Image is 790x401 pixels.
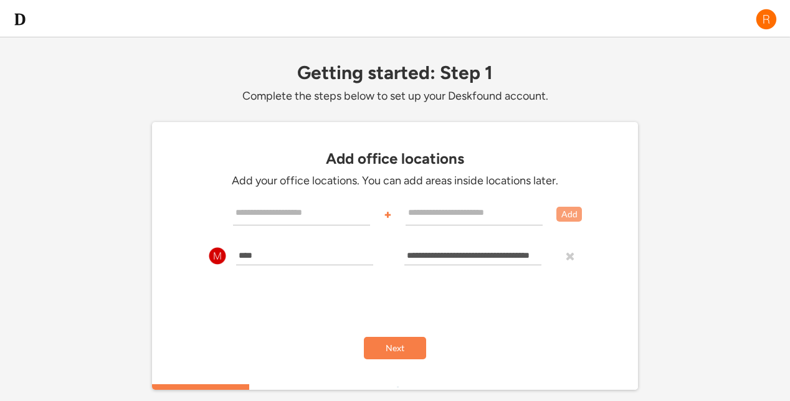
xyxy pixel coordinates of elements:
button: Add [556,207,582,222]
div: Complete the steps below to set up your Deskfound account. [152,89,638,103]
div: Getting started: Step 1 [152,62,638,83]
div: + [384,208,392,220]
div: Add office locations [158,150,632,167]
div: Add your office locations. You can add areas inside locations later. [208,174,582,188]
img: R.png [755,8,778,31]
div: 20% [155,384,640,390]
img: d-whitebg.png [12,12,27,27]
button: Next [364,337,426,359]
